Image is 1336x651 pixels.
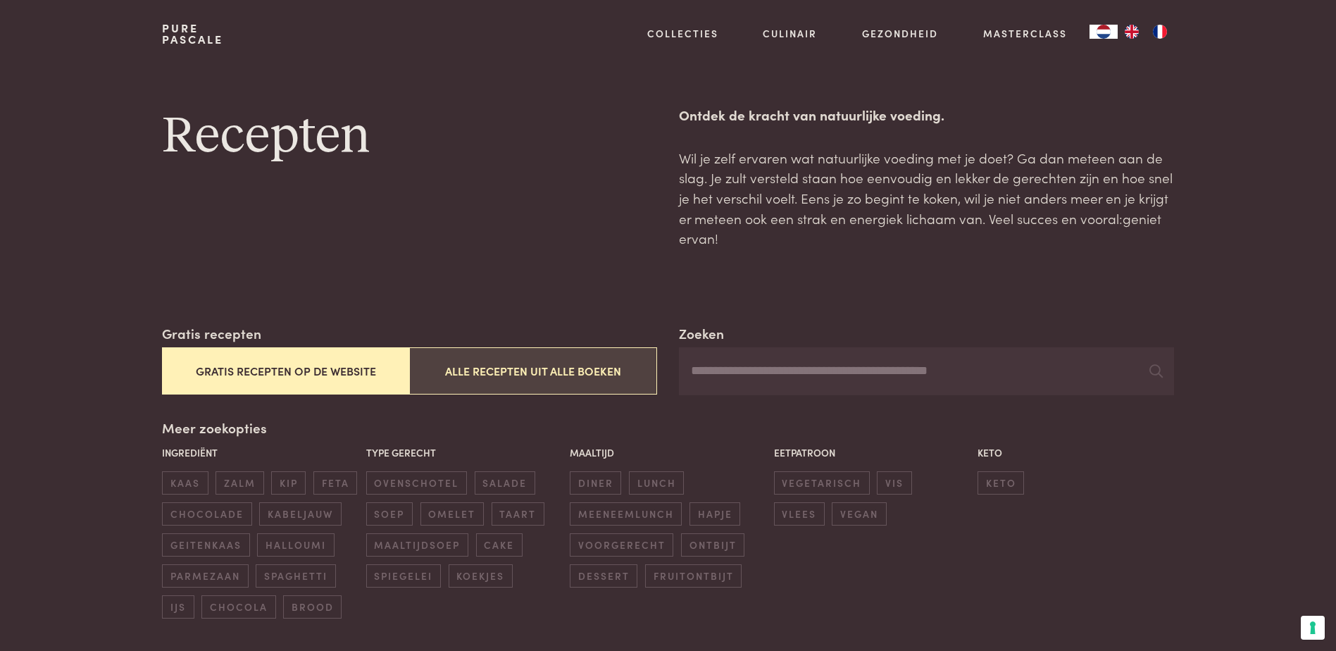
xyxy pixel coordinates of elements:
span: voorgerecht [570,533,673,557]
span: meeneemlunch [570,502,682,526]
span: maaltijdsoep [366,533,468,557]
span: vlees [774,502,825,526]
p: Ingrediënt [162,445,358,460]
span: spaghetti [256,564,335,588]
span: dessert [570,564,637,588]
span: ovenschotel [366,471,467,495]
span: spiegelei [366,564,441,588]
label: Zoeken [679,323,724,344]
span: halloumi [257,533,334,557]
span: vegan [832,502,886,526]
h1: Recepten [162,105,656,168]
a: PurePascale [162,23,223,45]
span: kaas [162,471,208,495]
a: EN [1118,25,1146,39]
span: ijs [162,595,194,619]
span: zalm [216,471,263,495]
span: kabeljauw [259,502,341,526]
span: chocolade [162,502,251,526]
span: soep [366,502,413,526]
a: Masterclass [983,26,1067,41]
button: Gratis recepten op de website [162,347,409,395]
strong: Ontdek de kracht van natuurlijke voeding. [679,105,944,124]
span: ontbijt [681,533,744,557]
span: feta [313,471,357,495]
p: Eetpatroon [774,445,970,460]
a: FR [1146,25,1174,39]
span: salade [475,471,535,495]
span: brood [283,595,342,619]
a: Collecties [647,26,718,41]
a: NL [1090,25,1118,39]
span: diner [570,471,621,495]
button: Uw voorkeuren voor toestemming voor trackingtechnologieën [1301,616,1325,640]
div: Language [1090,25,1118,39]
span: parmezaan [162,564,248,588]
ul: Language list [1118,25,1174,39]
span: lunch [629,471,684,495]
span: taart [492,502,544,526]
a: Culinair [763,26,817,41]
span: hapje [689,502,740,526]
span: koekjes [449,564,513,588]
p: Keto [978,445,1174,460]
span: geitenkaas [162,533,249,557]
p: Type gerecht [366,445,563,460]
span: chocola [201,595,275,619]
p: Wil je zelf ervaren wat natuurlijke voeding met je doet? Ga dan meteen aan de slag. Je zult verst... [679,148,1173,249]
span: vegetarisch [774,471,870,495]
span: omelet [420,502,484,526]
span: fruitontbijt [645,564,742,588]
p: Maaltijd [570,445,766,460]
span: kip [271,471,306,495]
a: Gezondheid [862,26,938,41]
span: vis [877,471,911,495]
label: Gratis recepten [162,323,261,344]
aside: Language selected: Nederlands [1090,25,1174,39]
button: Alle recepten uit alle boeken [409,347,656,395]
span: keto [978,471,1024,495]
span: cake [476,533,523,557]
